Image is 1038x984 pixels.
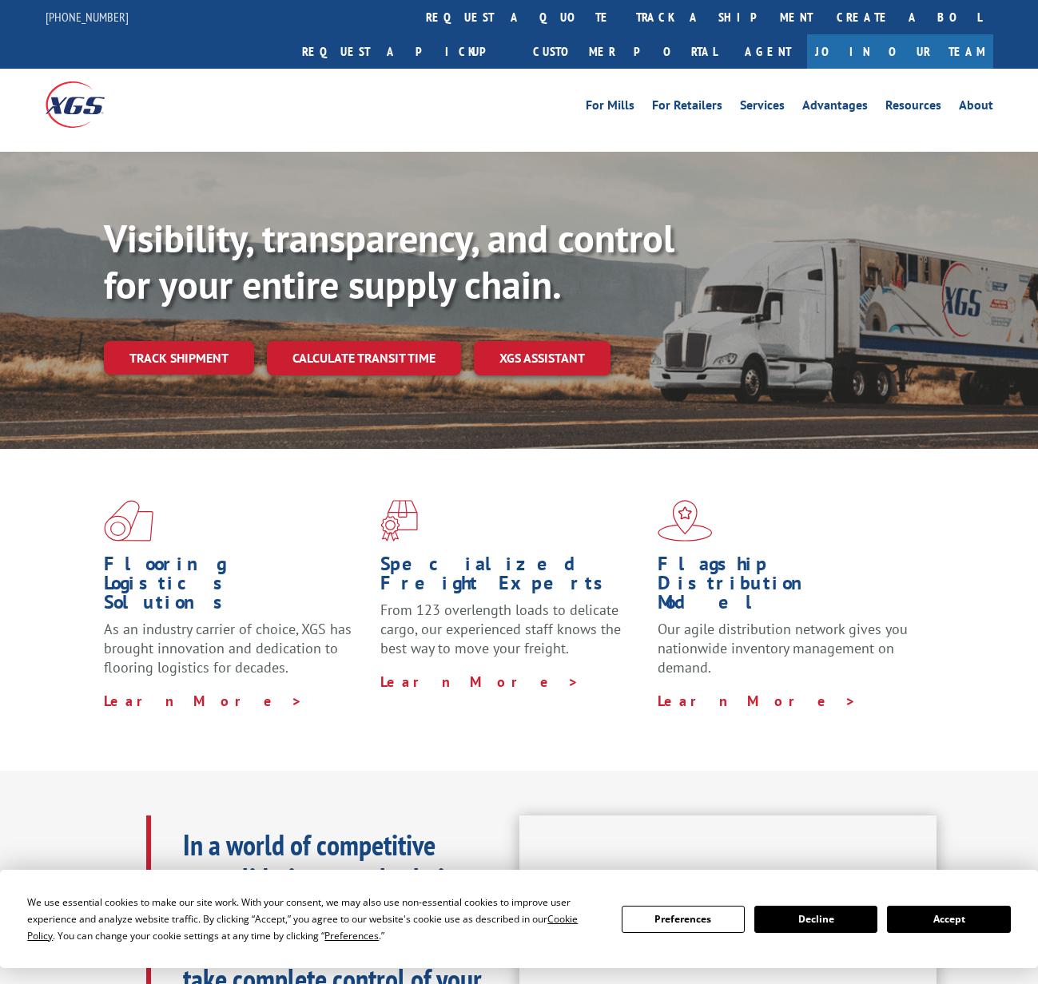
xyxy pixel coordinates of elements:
[267,341,461,375] a: Calculate transit time
[104,554,368,620] h1: Flooring Logistics Solutions
[104,500,153,542] img: xgs-icon-total-supply-chain-intelligence-red
[104,620,352,676] span: As an industry carrier of choice, XGS has brought innovation and dedication to flooring logistics...
[652,99,722,117] a: For Retailers
[104,692,303,710] a: Learn More >
[380,601,645,672] p: From 123 overlength loads to delicate cargo, our experienced staff knows the best way to move you...
[380,673,579,691] a: Learn More >
[887,906,1010,933] button: Accept
[754,906,877,933] button: Decline
[740,99,785,117] a: Services
[658,500,713,542] img: xgs-icon-flagship-distribution-model-red
[658,554,922,620] h1: Flagship Distribution Model
[104,213,674,309] b: Visibility, transparency, and control for your entire supply chain.
[807,34,993,69] a: Join Our Team
[27,894,602,944] div: We use essential cookies to make our site work. With your consent, we may also use non-essential ...
[380,500,418,542] img: xgs-icon-focused-on-flooring-red
[959,99,993,117] a: About
[46,9,129,25] a: [PHONE_NUMBER]
[104,341,254,375] a: Track shipment
[729,34,807,69] a: Agent
[802,99,868,117] a: Advantages
[380,554,645,601] h1: Specialized Freight Experts
[586,99,634,117] a: For Mills
[324,929,379,942] span: Preferences
[885,99,941,117] a: Resources
[521,34,729,69] a: Customer Portal
[474,341,610,375] a: XGS ASSISTANT
[658,620,908,676] span: Our agile distribution network gives you nationwide inventory management on demand.
[658,692,857,710] a: Learn More >
[290,34,521,69] a: Request a pickup
[622,906,745,933] button: Preferences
